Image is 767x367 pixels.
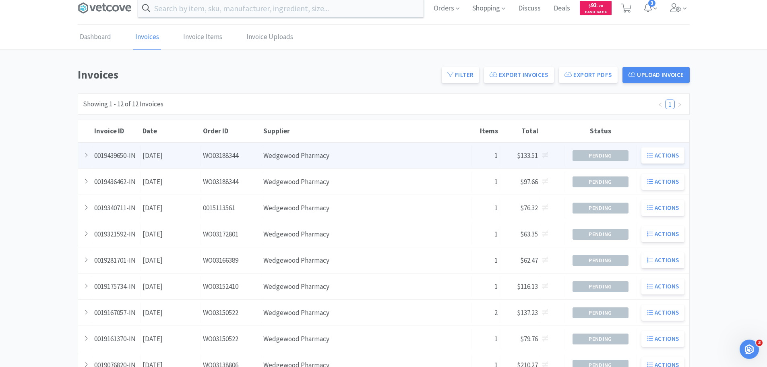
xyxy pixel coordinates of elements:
[203,126,259,135] div: Order ID
[658,102,663,107] i: icon: left
[201,329,261,349] div: WO03150522
[141,224,201,245] div: [DATE]
[78,25,113,50] a: Dashboard
[520,230,538,238] span: $63.35
[92,198,141,218] div: 0019340711-IN
[201,198,261,218] div: 0015113561
[143,126,199,135] div: Date
[141,145,201,166] div: [DATE]
[740,340,759,359] iframe: Intercom live chat
[472,250,500,271] div: 1
[201,224,261,245] div: WO03172801
[517,151,538,160] span: $133.51
[78,66,437,84] h1: Invoices
[472,276,500,297] div: 1
[92,224,141,245] div: 0019321592-IN
[141,276,201,297] div: [DATE]
[641,252,685,268] button: Actions
[141,198,201,218] div: [DATE]
[589,3,591,8] span: $
[261,224,472,245] div: Wedgewood Pharmacy
[83,99,163,110] div: Showing 1 - 12 of 12 Invoices
[261,303,472,323] div: Wedgewood Pharmacy
[520,256,538,265] span: $62.47
[641,331,685,347] button: Actions
[756,340,763,346] span: 3
[244,25,295,50] a: Invoice Uploads
[641,174,685,190] button: Actions
[520,177,538,186] span: $97.66
[641,200,685,216] button: Actions
[201,303,261,323] div: WO03150522
[472,198,500,218] div: 1
[641,278,685,294] button: Actions
[517,308,538,317] span: $137.23
[550,5,573,12] a: Deals
[141,329,201,349] div: [DATE]
[141,303,201,323] div: [DATE]
[520,334,538,343] span: $79.76
[517,282,538,291] span: $116.13
[520,203,538,212] span: $76.32
[261,145,472,166] div: Wedgewood Pharmacy
[474,126,498,135] div: Items
[573,203,628,213] span: Pending
[597,3,603,8] span: . 70
[472,145,500,166] div: 1
[141,172,201,192] div: [DATE]
[201,172,261,192] div: WO03188344
[566,126,635,135] div: Status
[622,67,690,83] button: Upload Invoice
[472,224,500,245] div: 1
[133,25,161,50] a: Invoices
[201,276,261,297] div: WO03152410
[472,172,500,192] div: 1
[641,226,685,242] button: Actions
[261,250,472,271] div: Wedgewood Pharmacy
[442,67,479,83] button: Filter
[655,100,665,109] li: Previous Page
[261,276,472,297] div: Wedgewood Pharmacy
[515,5,544,12] a: Discuss
[141,250,201,271] div: [DATE]
[92,172,141,192] div: 0019436462-IN
[573,282,628,292] span: Pending
[263,126,470,135] div: Supplier
[502,126,538,135] div: Total
[92,329,141,349] div: 0019161370-IN
[585,10,607,15] span: Cash Back
[201,250,261,271] div: WO03166389
[472,303,500,323] div: 2
[94,126,139,135] div: Invoice ID
[641,305,685,321] button: Actions
[573,334,628,344] span: Pending
[559,67,618,83] button: Export PDFs
[261,198,472,218] div: Wedgewood Pharmacy
[573,255,628,265] span: Pending
[92,145,141,166] div: 0019439650-IN
[573,229,628,239] span: Pending
[677,102,682,107] i: icon: right
[641,147,685,164] button: Actions
[573,151,628,161] span: Pending
[666,100,674,109] a: 1
[181,25,224,50] a: Invoice Items
[472,329,500,349] div: 1
[92,276,141,297] div: 0019175734-IN
[589,1,603,9] span: 93
[201,145,261,166] div: WO03188344
[675,100,684,109] li: Next Page
[484,67,554,83] button: Export Invoices
[261,329,472,349] div: Wedgewood Pharmacy
[261,172,472,192] div: Wedgewood Pharmacy
[92,303,141,323] div: 0019167057-IN
[573,177,628,187] span: Pending
[92,250,141,271] div: 0019281701-IN
[665,100,675,109] li: 1
[573,308,628,318] span: Pending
